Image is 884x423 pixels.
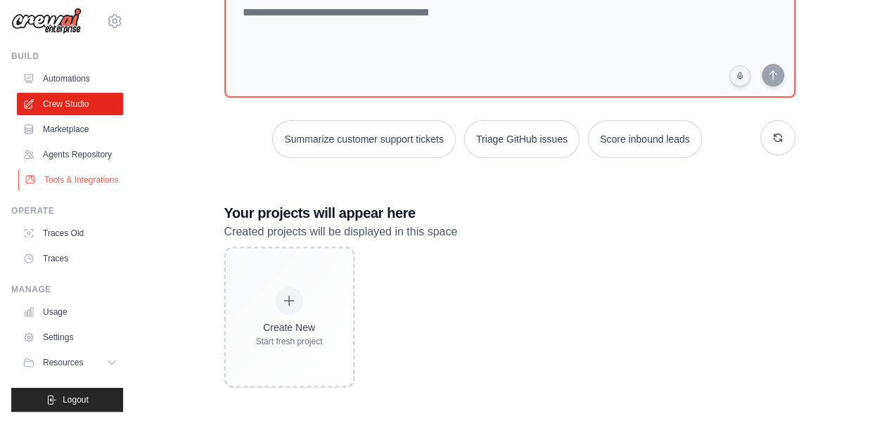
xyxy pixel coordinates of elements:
[272,120,455,158] button: Summarize customer support tickets
[18,169,124,191] a: Tools & Integrations
[17,326,123,349] a: Settings
[464,120,579,158] button: Triage GitHub issues
[11,388,123,412] button: Logout
[43,357,83,368] span: Resources
[17,351,123,374] button: Resources
[760,120,795,155] button: Get new suggestions
[224,223,795,241] p: Created projects will be displayed in this space
[256,336,323,347] div: Start fresh project
[17,93,123,115] a: Crew Studio
[814,356,884,423] iframe: Chat Widget
[17,67,123,90] a: Automations
[588,120,702,158] button: Score inbound leads
[17,301,123,323] a: Usage
[11,8,82,34] img: Logo
[11,51,123,62] div: Build
[63,394,89,405] span: Logout
[224,203,795,223] h3: Your projects will appear here
[17,118,123,141] a: Marketplace
[11,205,123,216] div: Operate
[17,222,123,245] a: Traces Old
[17,247,123,270] a: Traces
[729,65,750,86] button: Click to speak your automation idea
[11,284,123,295] div: Manage
[256,320,323,334] div: Create New
[17,143,123,166] a: Agents Repository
